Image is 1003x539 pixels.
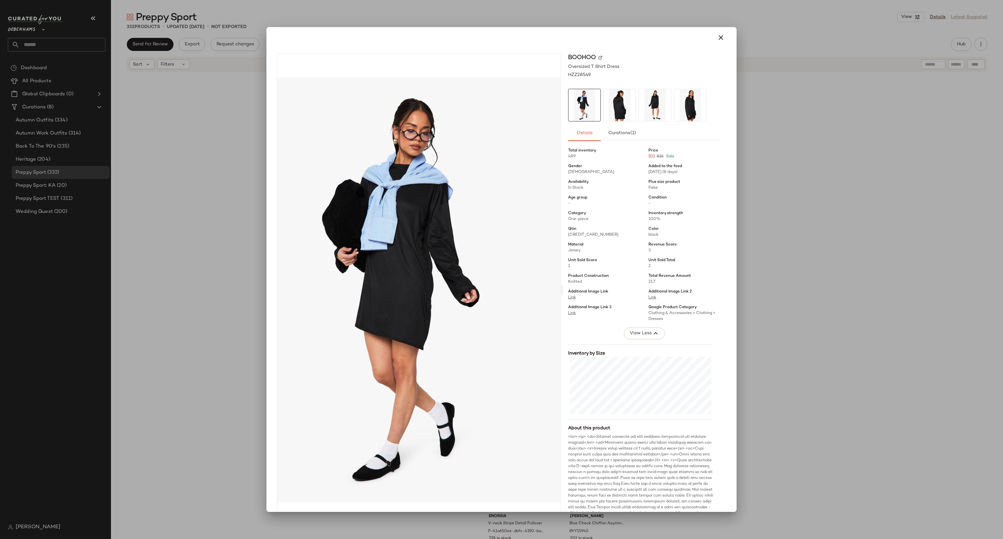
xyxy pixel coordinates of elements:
[568,289,608,295] span: Additional Image Link
[568,195,587,201] span: Age group
[648,289,692,295] span: Additional Image Link 2
[648,233,659,237] span: black
[576,131,592,136] span: Details
[568,258,597,263] span: Unit Sold Score
[648,148,658,154] span: Price
[624,327,665,339] button: View Less
[568,242,583,248] span: Material
[568,71,591,78] span: HZZ28549
[568,63,619,70] span: Oversized T Shirt Dress
[648,295,656,300] a: Link
[648,154,657,160] span: $12
[568,201,570,206] span: -
[648,211,683,216] span: Inventory strength
[630,131,636,136] span: (1)
[665,154,674,160] span: Sale
[568,311,576,315] a: Link
[648,242,677,248] span: Revenue Score
[568,179,589,185] span: Availability
[568,186,583,190] span: In Stock
[568,89,600,121] img: hzz28549_black_xl
[648,179,680,185] span: Plus size product
[568,248,581,253] span: Jersey
[568,273,609,279] span: Product Construction
[568,295,576,300] a: Link
[568,264,570,268] span: 1
[568,164,582,169] span: Gender
[648,273,691,279] span: Total Revenue Amount
[568,350,713,357] div: Inventory by Size
[648,305,697,310] span: Google Product Category
[648,164,682,169] span: Added to the feed
[648,248,651,253] span: 3
[648,280,655,284] span: 21.7
[629,329,652,337] span: View Less
[598,55,602,59] img: svg%3e
[568,280,582,284] span: Knitted
[568,217,588,221] span: One-piece
[568,53,596,62] span: boohoo
[568,170,614,174] span: [DEMOGRAPHIC_DATA]
[568,211,586,216] span: Category
[568,233,618,237] span: [CREDIT_CARD_NUMBER]
[657,154,665,160] span: $16
[648,217,661,221] span: 100%
[648,186,658,190] span: False
[648,170,677,174] span: [DATE] (8 days)
[639,89,671,121] img: hzz28549_black_xl_2
[648,311,715,321] span: Clothing & Accessories > Clothing > Dresses
[568,305,612,310] span: Additional Image Link 3
[648,195,667,201] span: Condition
[648,264,651,268] span: 2
[568,148,596,154] span: Total inventory
[674,89,706,121] img: hzz28549_black_xl_3
[604,89,636,121] img: hzz28549_black_xl_1
[568,434,713,522] div: <lor> <ip> <do>Sitamet consecte adi elit seddoeiu temporincid utl etdolore magnaal</en> <ad>Minim...
[568,425,713,432] div: About this product
[277,77,561,502] img: hzz28549_black_xl
[648,258,675,263] span: Unit Sold Total
[568,226,576,232] span: Gtin
[608,131,636,136] span: Curations
[648,226,659,232] span: Color
[568,154,576,159] span: 489
[648,201,651,206] span: -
